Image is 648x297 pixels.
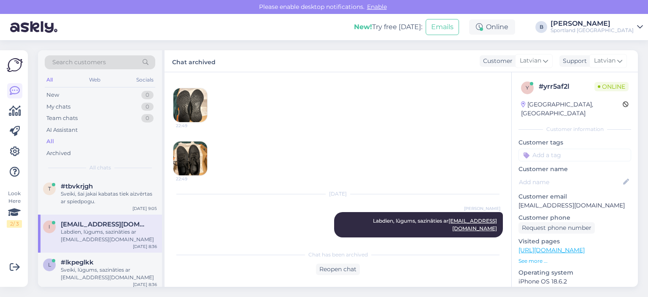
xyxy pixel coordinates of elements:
label: Chat archived [172,55,216,67]
span: Search customers [52,58,106,67]
div: Socials [135,74,155,85]
div: B [535,21,547,33]
div: Web [87,74,102,85]
div: Team chats [46,114,78,123]
div: # yrr5af2l [539,82,594,92]
div: 0 [141,103,154,111]
span: intiina@gmail.com [61,221,148,228]
span: 8:36 [469,238,500,244]
div: [GEOGRAPHIC_DATA], [GEOGRAPHIC_DATA] [521,100,623,118]
a: [EMAIL_ADDRESS][DOMAIN_NAME] [448,218,497,232]
p: Customer name [518,165,631,174]
span: 22:49 [176,176,208,182]
p: Customer phone [518,213,631,222]
span: t [48,185,51,192]
span: Labdien, lūgums, sazināties ar [373,218,497,232]
a: [URL][DOMAIN_NAME] [518,246,585,254]
p: [EMAIL_ADDRESS][DOMAIN_NAME] [518,201,631,210]
div: [DATE] [173,190,503,198]
span: Chat has been archived [308,251,368,259]
img: Askly Logo [7,57,23,73]
p: See more ... [518,257,631,265]
div: Request phone number [518,222,595,234]
img: Attachment [173,142,207,175]
p: Customer tags [518,138,631,147]
span: #tbvkrjgh [61,183,93,190]
div: [DATE] 8:36 [133,281,157,288]
div: Sveiki, šai jakai kabatas tiek aizvērtas ar spiedpogu. [61,190,157,205]
span: [PERSON_NAME] [464,205,500,212]
img: Attachment [173,88,207,122]
div: Customer information [518,125,631,133]
input: Add name [519,177,621,187]
span: #lkpeglkk [61,259,94,266]
div: Labdien, lūgums, sazināties ar [EMAIL_ADDRESS][DOMAIN_NAME] [61,228,157,243]
input: Add a tag [518,149,631,161]
p: Customer email [518,192,631,201]
div: [DATE] 8:36 [133,243,157,250]
div: Try free [DATE]: [354,22,422,32]
div: Reopen chat [316,264,360,275]
div: [PERSON_NAME] [551,20,634,27]
div: Sportland [GEOGRAPHIC_DATA] [551,27,634,34]
div: 0 [141,114,154,123]
p: Operating system [518,268,631,277]
span: l [48,262,51,268]
div: New [46,91,59,99]
span: All chats [89,164,111,172]
span: y [526,84,529,91]
span: i [49,223,50,230]
div: Online [469,19,515,35]
a: [PERSON_NAME]Sportland [GEOGRAPHIC_DATA] [551,20,643,34]
div: All [45,74,54,85]
div: Archived [46,149,71,158]
span: Enable [364,3,389,11]
div: [DATE] 9:05 [132,205,157,212]
p: iPhone OS 18.6.2 [518,277,631,286]
span: Online [594,82,629,91]
div: 2 / 3 [7,220,22,228]
span: 22:49 [176,123,208,129]
div: My chats [46,103,70,111]
b: New! [354,23,372,31]
button: Emails [426,19,459,35]
div: Support [559,57,587,65]
div: Look Here [7,190,22,228]
div: AI Assistant [46,126,78,134]
div: Sveiki, lūgums, sazināties ar [EMAIL_ADDRESS][DOMAIN_NAME] [61,266,157,281]
span: Latvian [520,56,541,65]
div: Customer [480,57,513,65]
p: Visited pages [518,237,631,246]
div: All [46,137,54,146]
div: 0 [141,91,154,99]
span: Latvian [594,56,616,65]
